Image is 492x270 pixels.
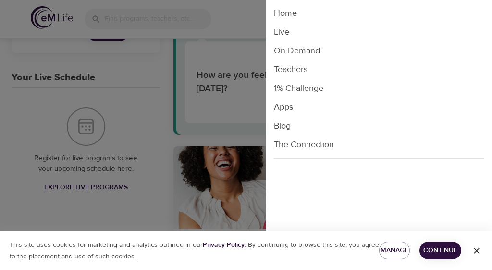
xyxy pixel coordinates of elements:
li: Home [266,4,492,23]
span: Manage [387,244,402,257]
li: Teachers [266,60,492,79]
li: Live [266,23,492,41]
li: Blog [266,116,492,135]
li: The Connection [266,135,492,154]
li: On-Demand [266,41,492,60]
li: Apps [266,98,492,116]
span: Continue [427,244,454,257]
li: 1% Challenge [266,79,492,98]
b: Privacy Policy [203,241,245,249]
